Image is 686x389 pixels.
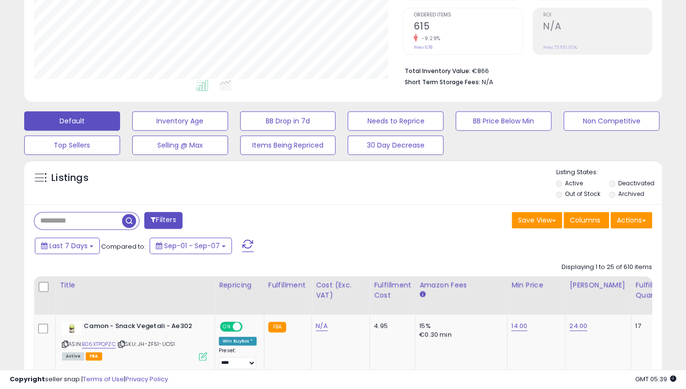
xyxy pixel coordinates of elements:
[60,280,211,290] div: Title
[62,322,81,335] img: 3180n4D5BLL._SL40_.jpg
[117,340,175,348] span: | SKU: JH-ZF51-UOS1
[24,111,120,131] button: Default
[144,212,182,229] button: Filters
[635,322,665,330] div: 17
[419,322,500,330] div: 15%
[83,374,124,384] a: Terms of Use
[240,111,336,131] button: BB Drop in 7d
[565,179,583,187] label: Active
[564,212,609,228] button: Columns
[10,375,168,384] div: seller snap | |
[565,190,600,198] label: Out of Stock
[543,13,652,18] span: ROI
[219,337,257,345] div: Win BuyBox *
[132,111,228,131] button: Inventory Age
[35,238,100,254] button: Last 7 Days
[570,215,600,225] span: Columns
[240,135,336,155] button: Items Being Repriced
[543,45,577,50] small: Prev: 73700.00%
[569,321,587,331] a: 24.00
[10,374,45,384] strong: Copyright
[374,280,411,300] div: Fulfillment Cost
[413,13,522,18] span: Ordered Items
[221,323,233,331] span: ON
[268,280,307,290] div: Fulfillment
[556,168,662,177] p: Listing States:
[125,374,168,384] a: Privacy Policy
[316,280,366,300] div: Cost (Exc. VAT)
[219,280,260,290] div: Repricing
[418,35,440,42] small: -9.29%
[543,21,652,34] h2: N/A
[62,322,207,359] div: ASIN:
[404,67,470,75] b: Total Inventory Value:
[150,238,232,254] button: Sep-01 - Sep-07
[635,374,676,384] span: 2025-09-15 05:39 GMT
[564,111,659,131] button: Non Competitive
[101,242,146,251] span: Compared to:
[618,190,644,198] label: Archived
[404,78,480,86] b: Short Term Storage Fees:
[132,135,228,155] button: Selling @ Max
[316,321,327,331] a: N/A
[49,241,88,251] span: Last 7 Days
[404,64,645,76] li: €866
[219,347,257,369] div: Preset:
[419,330,500,339] div: €0.30 min
[618,179,655,187] label: Deactivated
[419,290,425,299] small: Amazon Fees.
[512,212,562,228] button: Save View
[610,212,652,228] button: Actions
[481,77,493,87] span: N/A
[268,322,286,332] small: FBA
[419,280,503,290] div: Amazon Fees
[348,135,443,155] button: 30 Day Decrease
[413,21,522,34] h2: 615
[82,340,116,348] a: B06XTPQPZC
[86,352,102,360] span: FBA
[456,111,551,131] button: BB Price Below Min
[24,135,120,155] button: Top Sellers
[569,280,627,290] div: [PERSON_NAME]
[241,323,257,331] span: OFF
[635,280,669,300] div: Fulfillable Quantity
[413,45,432,50] small: Prev: 678
[562,263,652,272] div: Displaying 1 to 25 of 610 items
[511,321,527,331] a: 14.00
[374,322,408,330] div: 4.95
[511,280,561,290] div: Min Price
[62,352,84,360] span: All listings currently available for purchase on Amazon
[51,171,89,185] h5: Listings
[164,241,220,251] span: Sep-01 - Sep-07
[348,111,443,131] button: Needs to Reprice
[84,322,201,333] b: Camon - Snack Vegetali - Ae302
